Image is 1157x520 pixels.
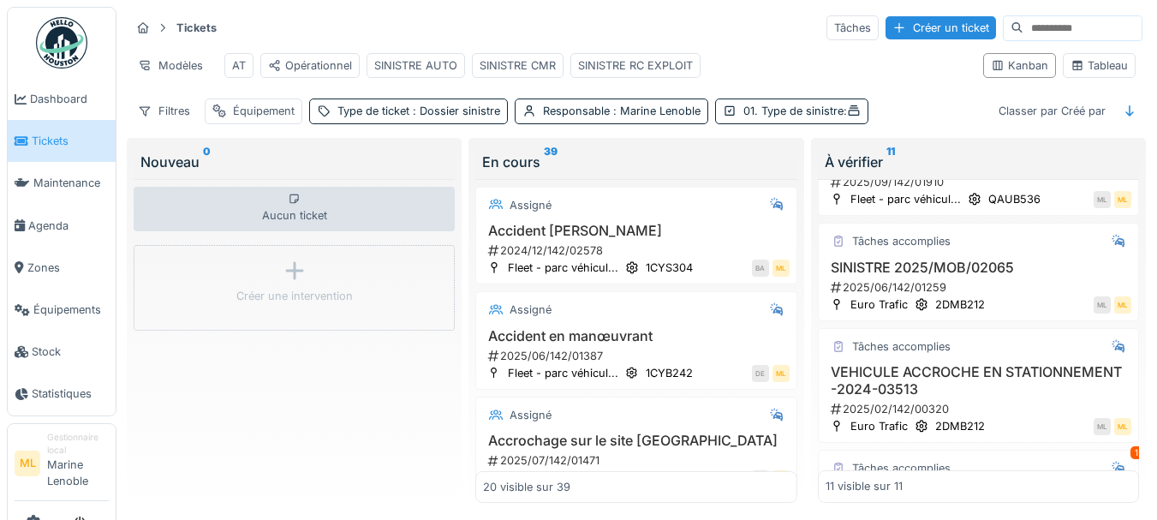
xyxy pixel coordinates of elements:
div: 2024/12/142/02578 [486,242,789,259]
span: Agenda [28,218,109,234]
div: Fleet - parc véhicul... [508,260,618,276]
div: Tâches accomplies [852,233,951,249]
sup: 11 [886,152,895,172]
span: Maintenance [33,175,109,191]
h3: SINISTRE 2025/MOB/02065 [826,260,1131,276]
div: 2025/06/142/01259 [829,279,1131,296]
div: Gestionnaire local [47,431,109,457]
div: Nouveau [140,152,448,172]
div: Tableau [1071,57,1128,74]
div: ML [1114,418,1131,435]
div: 2025/06/142/01387 [486,348,789,364]
a: Statistiques [8,373,116,415]
div: QAUB536 [988,191,1041,207]
div: DE [752,365,769,382]
div: Responsable [543,103,701,119]
div: Aucun ticket [134,187,455,231]
div: Tâches [826,15,879,40]
span: Équipements [33,302,109,318]
div: En cours [482,152,790,172]
div: 2DMB212 [935,296,985,313]
h3: Accident en manœuvrant [483,328,789,344]
a: Zones [8,247,116,289]
sup: 39 [544,152,558,172]
span: : Marine Lenoble [610,105,701,117]
div: 2025/09/142/01910 [829,174,1131,190]
h3: Accident [PERSON_NAME] [483,223,789,239]
h3: Accrochage sur le site [GEOGRAPHIC_DATA] [483,433,789,449]
div: 2025/07/142/01471 [486,452,789,469]
div: Tâches accomplies [852,460,951,476]
span: Tickets [32,133,109,149]
div: AT [232,57,246,74]
strong: Tickets [170,20,224,36]
div: ML [1114,191,1131,208]
div: 1 [1130,446,1142,459]
div: Fleet - parc véhicul... [850,191,961,207]
div: ML [1094,418,1111,435]
div: Assigné [510,197,552,213]
a: Agenda [8,205,116,247]
span: : [844,105,861,117]
div: 2DMB212 [935,418,985,434]
div: ML [1094,191,1111,208]
a: ML Gestionnaire localMarine Lenoble [15,431,109,501]
div: Type de ticket [337,103,500,119]
h3: VEHICULE ACCROCHE EN STATIONNEMENT -2024-03513 [826,364,1131,397]
a: Tickets [8,120,116,162]
div: Modèles [130,53,211,78]
div: Tâches accomplies [852,338,951,355]
div: ML [772,365,790,382]
li: ML [15,451,40,476]
div: Fleet - parc véhicul... [508,365,618,381]
div: ML [1114,296,1131,314]
div: 11 visible sur 11 [826,479,903,495]
div: SINISTRE AUTO [374,57,457,74]
div: Créer un ticket [886,16,996,39]
a: Équipements [8,289,116,331]
a: Dashboard [8,78,116,120]
li: Marine Lenoble [47,431,109,497]
div: 1CYB242 [646,365,693,381]
div: Filtres [130,99,198,123]
span: : Dossier sinistre [409,105,500,117]
a: Maintenance [8,162,116,204]
div: ML [772,470,790,487]
div: Classer par Créé par [991,99,1113,123]
img: Badge_color-CXgf-gQk.svg [36,17,87,69]
div: ML [1094,296,1111,314]
a: Stock [8,331,116,373]
span: Stock [32,344,109,360]
span: Statistiques [32,386,109,402]
div: Euro Trafic [850,296,908,313]
span: Zones [27,260,109,276]
div: 01. Type de sinistre [743,103,861,119]
sup: 0 [203,152,211,172]
div: DE [752,470,769,487]
div: À vérifier [825,152,1132,172]
div: 1CYS304 [646,260,693,276]
div: 2025/02/142/00320 [829,401,1131,417]
div: ML [772,260,790,277]
div: Fleet - parc véhicul... [508,470,618,487]
div: Kanban [991,57,1048,74]
div: Créer une intervention [236,288,353,304]
div: Opérationnel [268,57,352,74]
span: Dashboard [30,91,109,107]
div: SINISTRE RC EXPLOIT [578,57,693,74]
div: Euro Trafic [850,418,908,434]
div: QAHU054 [646,470,700,487]
div: BA [752,260,769,277]
div: Équipement [233,103,295,119]
div: Assigné [510,302,552,318]
div: 20 visible sur 39 [483,479,570,495]
div: SINISTRE CMR [480,57,556,74]
div: Assigné [510,407,552,423]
